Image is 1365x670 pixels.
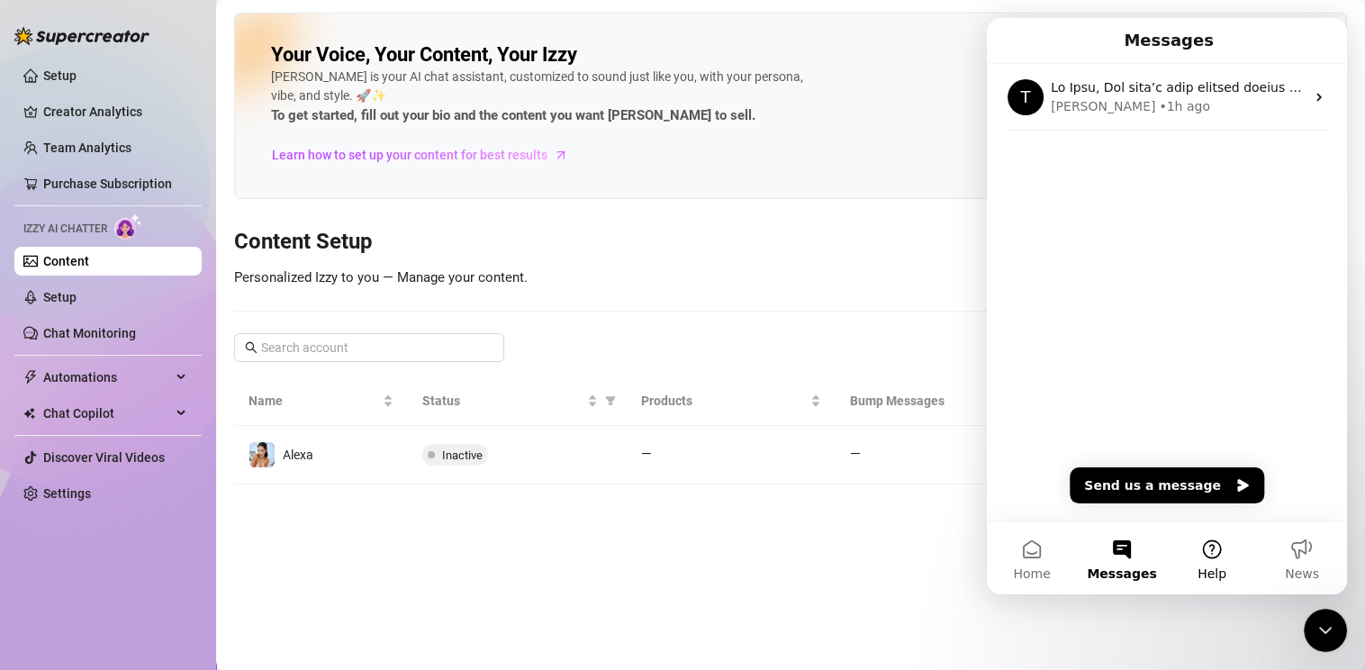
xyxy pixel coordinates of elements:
span: Chat Copilot [43,399,171,428]
a: Setup [43,290,77,304]
span: Name [249,391,379,411]
a: Purchase Subscription [43,177,172,191]
input: Search account [261,338,479,358]
span: Automations [43,363,171,392]
img: Alexa [249,442,275,467]
span: — [850,446,861,462]
a: Learn how to set up your content for best results [271,140,582,169]
th: Name [234,376,408,426]
a: Discover Viral Videos [43,450,165,465]
a: Settings [43,486,91,501]
div: [PERSON_NAME] is your AI chat assistant, customized to sound just like you, with your persona, vi... [271,68,811,127]
th: Products [627,376,836,426]
span: filter [601,387,619,414]
h2: Your Voice, Your Content, Your Izzy [271,42,577,68]
span: arrow-right [552,146,570,164]
span: Izzy AI Chatter [23,221,107,238]
a: Setup [43,68,77,83]
span: thunderbolt [23,370,38,385]
a: Team Analytics [43,140,131,155]
img: AI Chatter [114,213,142,240]
a: Content [43,254,89,268]
span: Status [422,391,583,411]
span: filter [605,395,616,406]
span: search [245,341,258,354]
img: logo-BBDzfeDw.svg [14,27,149,45]
a: Creator Analytics [43,97,187,126]
span: Products [641,391,807,411]
th: Bump Messages [836,376,1044,426]
span: Learn how to set up your content for best results [272,145,547,165]
span: — [641,446,652,462]
a: Chat Monitoring [43,326,136,340]
strong: To get started, fill out your bio and the content you want [PERSON_NAME] to sell. [271,107,755,123]
span: Bump Messages [850,391,1016,411]
h3: Content Setup [234,228,1347,257]
img: Chat Copilot [23,407,35,420]
iframe: Intercom live chat [987,18,1347,594]
span: Alexa [283,448,313,462]
span: Inactive [442,448,483,462]
th: Status [408,376,627,426]
iframe: Intercom live chat [1304,609,1347,652]
span: Personalized Izzy to you — Manage your content. [234,269,528,285]
img: ai-chatter-content-library-cLFOSyPT.png [1067,14,1346,198]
